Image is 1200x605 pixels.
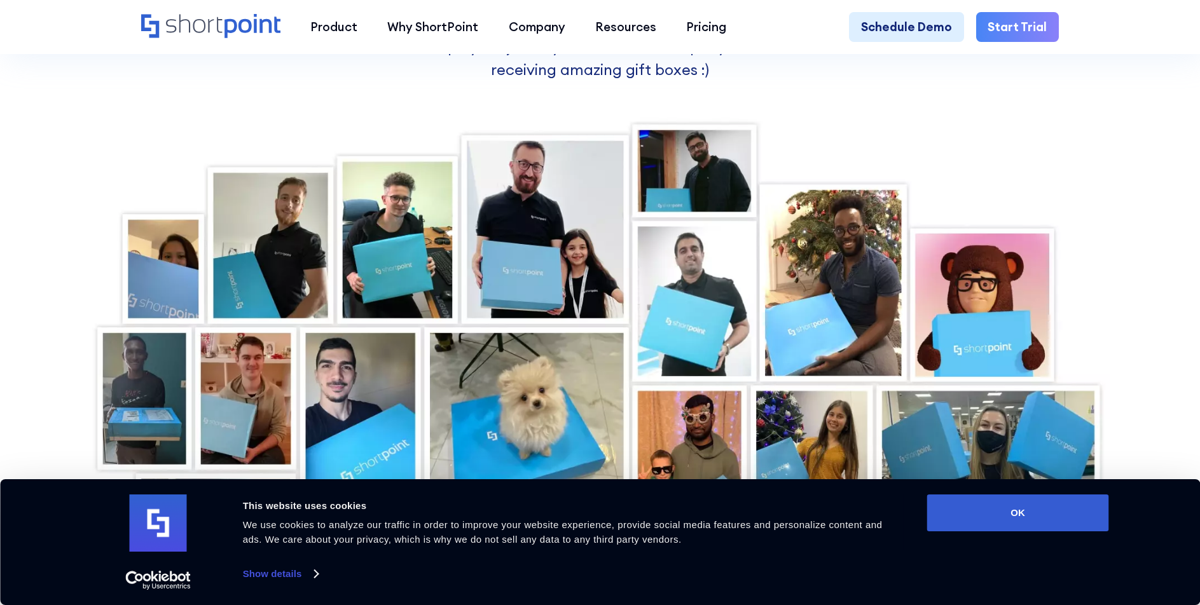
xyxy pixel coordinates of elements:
img: logo [130,494,187,552]
div: Why ShortPoint [387,18,478,36]
span: We use cookies to analyze our traffic in order to improve your website experience, provide social... [243,519,883,545]
div: This website uses cookies [243,498,899,513]
a: Pricing [671,12,741,42]
a: Show details [243,564,318,583]
a: Start Trial [976,12,1059,42]
div: Product [310,18,357,36]
div: Pricing [686,18,726,36]
a: Home [141,14,280,40]
a: Schedule Demo [849,12,964,42]
a: Usercentrics Cookiebot - opens in a new window [102,571,214,590]
a: Why ShortPoint [373,12,493,42]
div: Company [509,18,565,36]
a: Resources [580,12,671,42]
p: Our employees journey in ShortPoint company starts with receiving amazing gift boxes :) [338,36,863,81]
button: OK [927,494,1109,531]
a: Company [493,12,580,42]
a: Product [296,12,373,42]
div: Resources [595,18,656,36]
